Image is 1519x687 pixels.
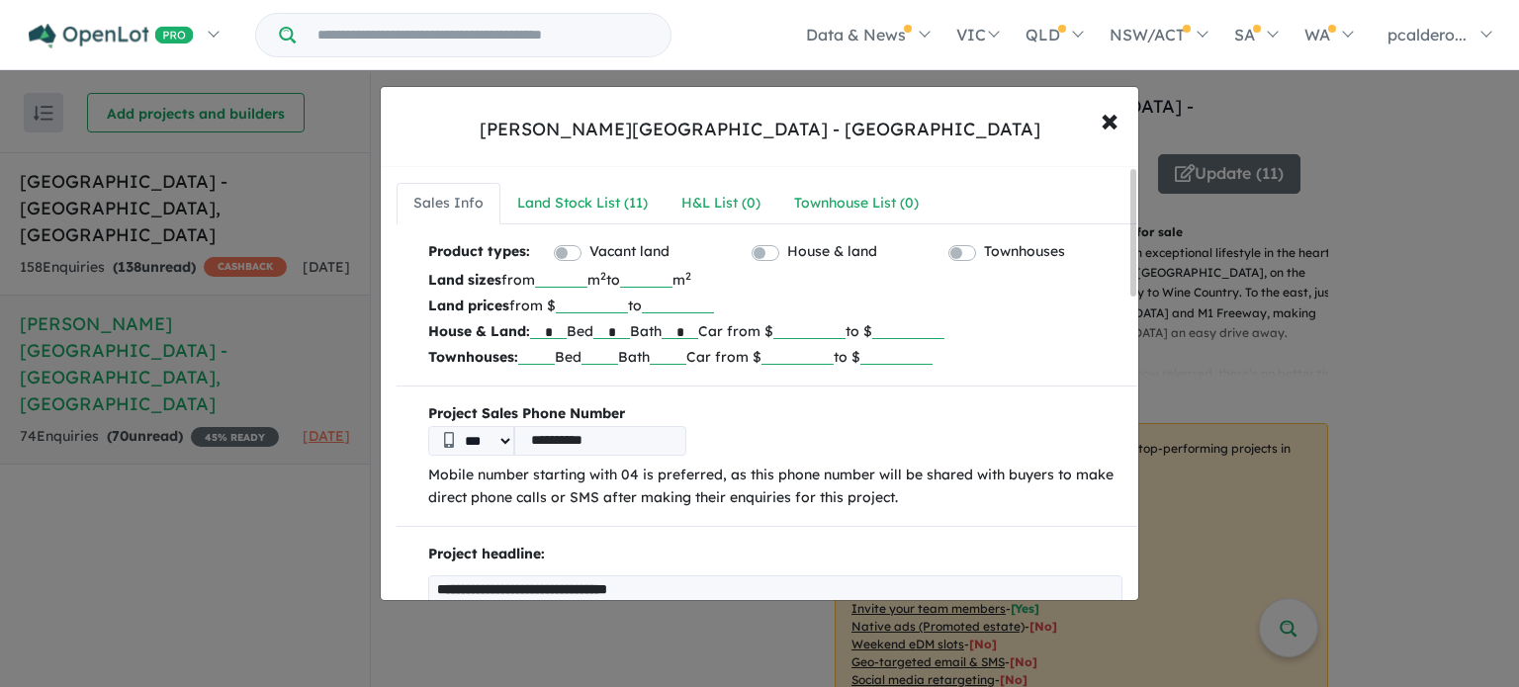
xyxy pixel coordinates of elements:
[428,293,1122,318] p: from $ to
[428,348,518,366] b: Townhouses:
[480,117,1040,142] div: [PERSON_NAME][GEOGRAPHIC_DATA] - [GEOGRAPHIC_DATA]
[794,192,919,215] div: Townhouse List ( 0 )
[428,543,1122,566] p: Project headline:
[685,269,691,283] sup: 2
[428,344,1122,370] p: Bed Bath Car from $ to $
[984,240,1065,264] label: Townhouses
[444,432,454,448] img: Phone icon
[428,402,1122,426] b: Project Sales Phone Number
[428,240,530,267] b: Product types:
[29,24,194,48] img: Openlot PRO Logo White
[300,14,667,56] input: Try estate name, suburb, builder or developer
[428,271,501,289] b: Land sizes
[428,322,530,340] b: House & Land:
[428,464,1122,511] p: Mobile number starting with 04 is preferred, as this phone number will be shared with buyers to m...
[1101,98,1118,140] span: ×
[589,240,670,264] label: Vacant land
[517,192,648,215] div: Land Stock List ( 11 )
[1387,25,1467,44] span: pcaldero...
[681,192,760,215] div: H&L List ( 0 )
[428,318,1122,344] p: Bed Bath Car from $ to $
[787,240,877,264] label: House & land
[413,192,484,215] div: Sales Info
[428,267,1122,293] p: from m to m
[600,269,606,283] sup: 2
[428,297,509,314] b: Land prices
